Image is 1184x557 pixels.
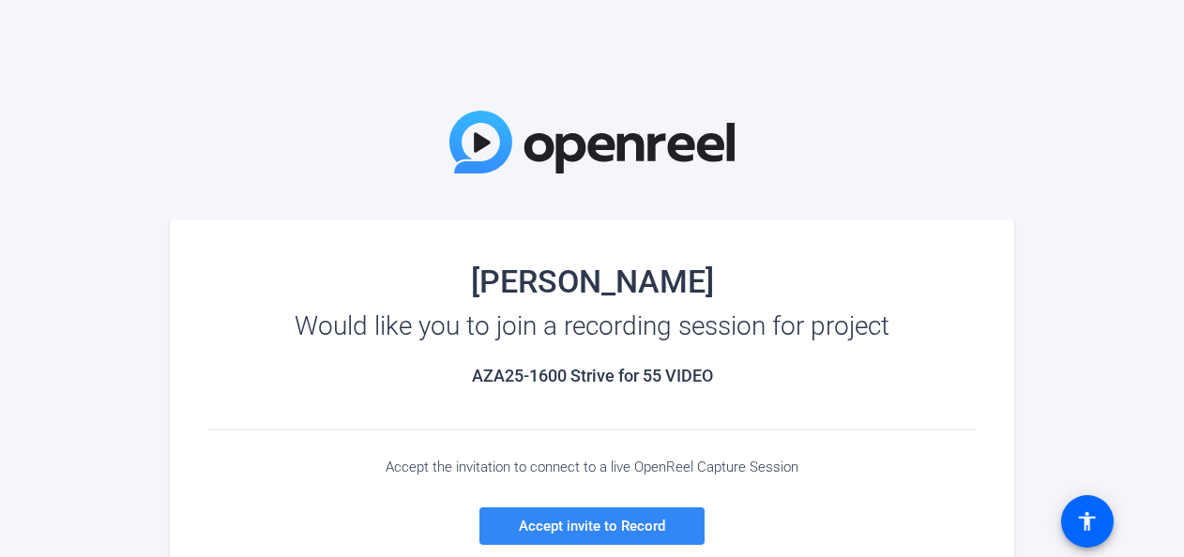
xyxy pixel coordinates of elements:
[207,366,977,386] h2: AZA25-1600 Strive for 55 VIDEO
[207,266,977,296] div: [PERSON_NAME]
[479,507,705,545] a: Accept invite to Record
[207,311,977,341] div: Would like you to join a recording session for project
[1076,510,1099,533] mat-icon: accessibility
[207,459,977,475] div: Accept the invitation to connect to a live OpenReel Capture Session
[449,111,735,173] img: OpenReel Logo
[519,518,665,534] span: Accept invite to Record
